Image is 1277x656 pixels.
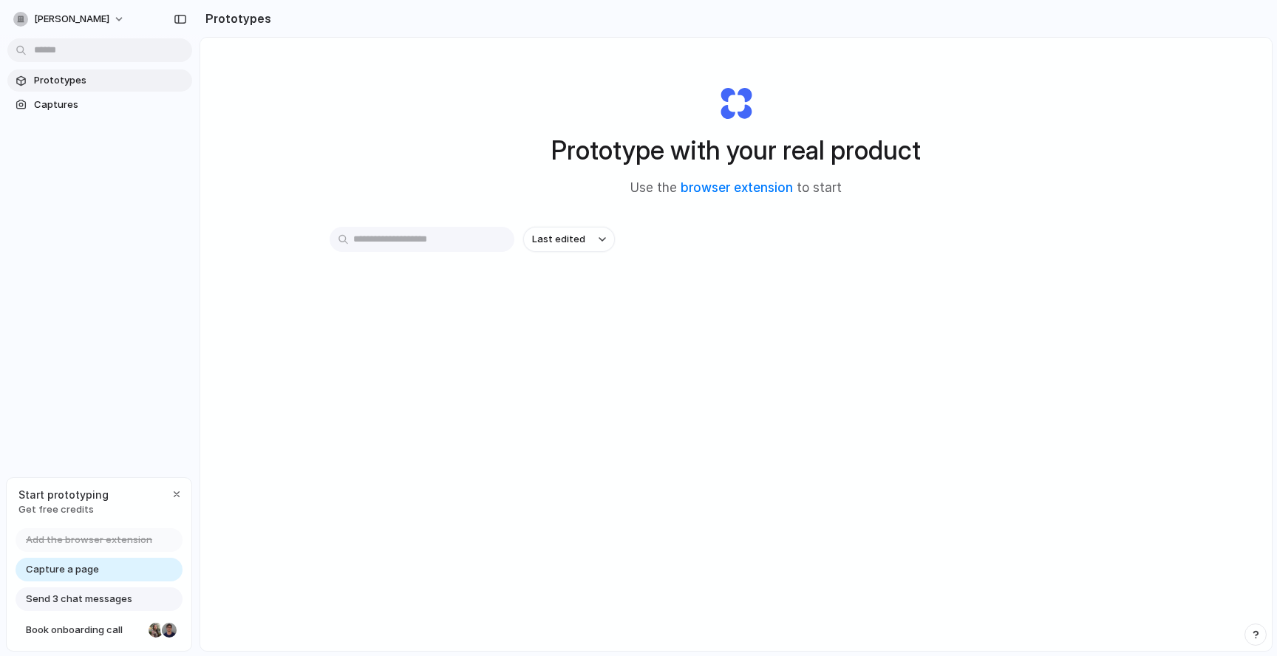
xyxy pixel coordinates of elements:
[34,12,109,27] span: [PERSON_NAME]
[523,227,615,252] button: Last edited
[200,10,271,27] h2: Prototypes
[160,621,178,639] div: Christian Iacullo
[34,98,186,112] span: Captures
[26,592,132,607] span: Send 3 chat messages
[7,69,192,92] a: Prototypes
[26,623,143,638] span: Book onboarding call
[18,502,109,517] span: Get free credits
[551,131,921,170] h1: Prototype with your real product
[34,73,186,88] span: Prototypes
[681,180,793,195] a: browser extension
[147,621,165,639] div: Nicole Kubica
[26,533,152,547] span: Add the browser extension
[18,487,109,502] span: Start prototyping
[7,94,192,116] a: Captures
[532,232,585,247] span: Last edited
[630,179,842,198] span: Use the to start
[26,562,99,577] span: Capture a page
[16,618,183,642] a: Book onboarding call
[7,7,132,31] button: [PERSON_NAME]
